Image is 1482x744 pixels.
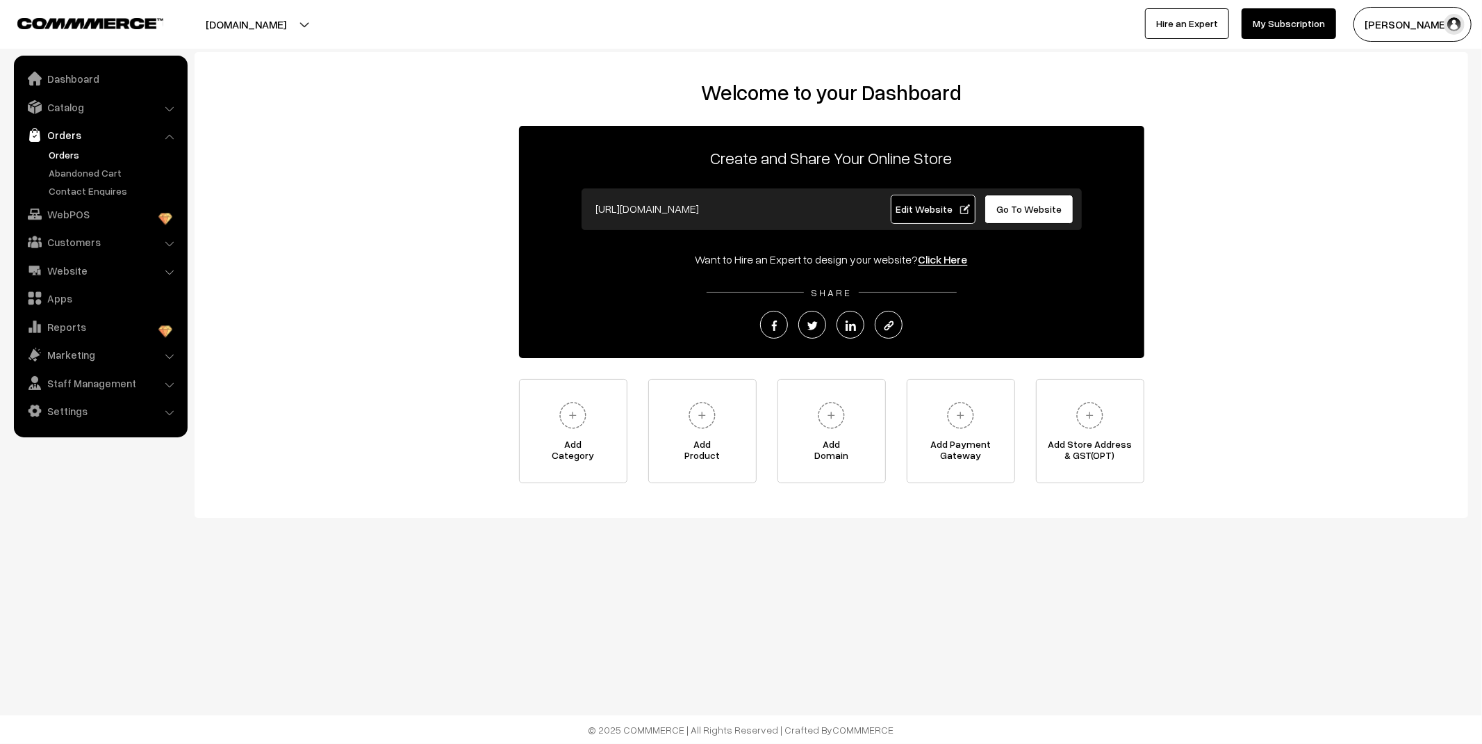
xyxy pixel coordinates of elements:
[649,439,756,467] span: Add Product
[778,439,885,467] span: Add Domain
[554,396,592,435] img: plus.svg
[17,286,183,311] a: Apps
[17,398,183,423] a: Settings
[896,203,970,215] span: Edit Website
[17,66,183,91] a: Dashboard
[17,229,183,254] a: Customers
[519,379,627,483] a: AddCategory
[45,184,183,198] a: Contact Enquires
[17,18,163,29] img: COMMMERCE
[1037,439,1144,467] span: Add Store Address & GST(OPT)
[985,195,1074,224] a: Go To Website
[907,439,1014,467] span: Add Payment Gateway
[812,396,850,435] img: plus.svg
[648,379,757,483] a: AddProduct
[919,252,968,266] a: Click Here
[1036,379,1144,483] a: Add Store Address& GST(OPT)
[777,379,886,483] a: AddDomain
[891,195,975,224] a: Edit Website
[17,202,183,227] a: WebPOS
[1444,14,1465,35] img: user
[519,251,1144,268] div: Want to Hire an Expert to design your website?
[17,14,139,31] a: COMMMERCE
[45,147,183,162] a: Orders
[17,95,183,120] a: Catalog
[1145,8,1229,39] a: Hire an Expert
[520,439,627,467] span: Add Category
[45,165,183,180] a: Abandoned Cart
[683,396,721,435] img: plus.svg
[1071,396,1109,435] img: plus.svg
[941,396,980,435] img: plus.svg
[157,7,335,42] button: [DOMAIN_NAME]
[833,724,894,736] a: COMMMERCE
[996,203,1062,215] span: Go To Website
[17,314,183,339] a: Reports
[17,342,183,367] a: Marketing
[208,80,1454,105] h2: Welcome to your Dashboard
[1242,8,1336,39] a: My Subscription
[1353,7,1472,42] button: [PERSON_NAME]
[17,371,183,396] a: Staff Management
[907,379,1015,483] a: Add PaymentGateway
[804,286,859,298] span: SHARE
[17,122,183,147] a: Orders
[519,145,1144,170] p: Create and Share Your Online Store
[17,258,183,283] a: Website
